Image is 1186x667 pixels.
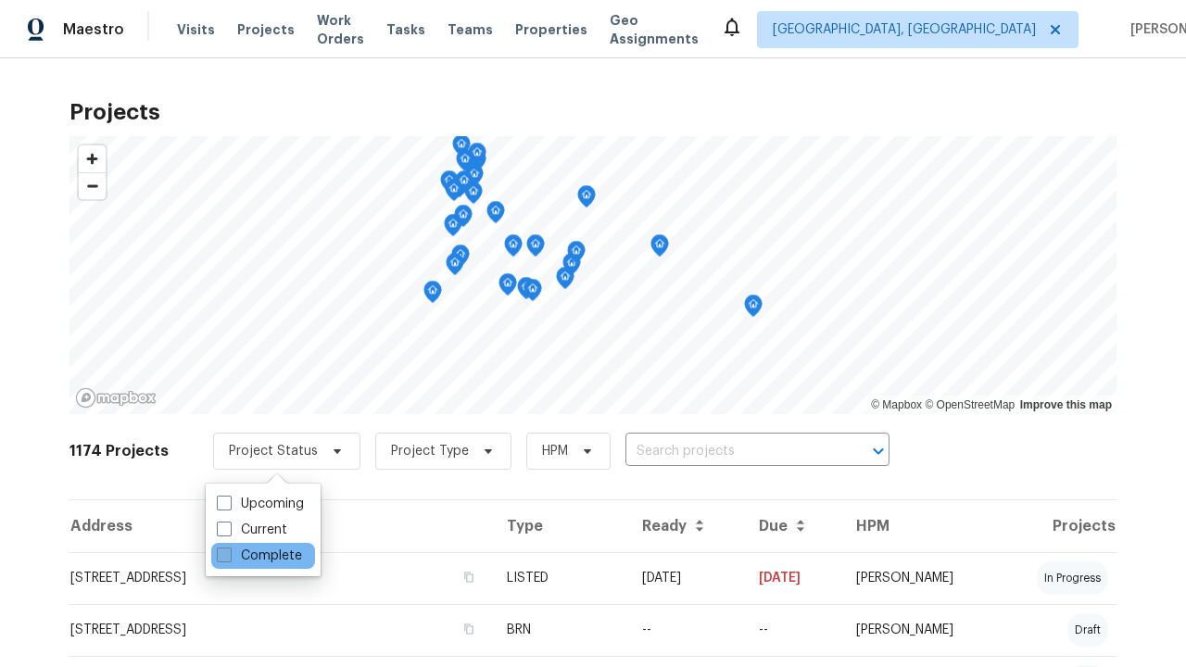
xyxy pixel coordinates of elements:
td: -- [627,604,744,656]
div: Map marker [526,234,545,263]
th: Type [492,500,627,552]
div: Map marker [456,149,474,178]
canvas: Map [69,136,1117,414]
button: Zoom in [79,145,106,172]
div: Map marker [465,164,484,193]
div: Map marker [468,143,486,171]
div: Map marker [423,281,442,309]
span: [GEOGRAPHIC_DATA], [GEOGRAPHIC_DATA] [773,20,1036,39]
th: HPM [841,500,998,552]
div: Map marker [504,234,523,263]
td: [DATE] [627,552,744,604]
div: Map marker [444,214,462,243]
div: in progress [1037,561,1108,595]
td: [STREET_ADDRESS] [69,604,492,656]
td: [PERSON_NAME] [841,552,998,604]
button: Zoom out [79,172,106,199]
div: Map marker [562,253,581,282]
h2: Projects [69,103,1117,121]
span: Properties [515,20,587,39]
th: Projects [998,500,1117,552]
span: Maestro [63,20,124,39]
h2: 1174 Projects [69,442,169,460]
label: Upcoming [217,495,304,513]
a: Improve this map [1020,398,1112,411]
a: Mapbox [871,398,922,411]
input: Search projects [625,437,838,466]
div: Map marker [498,273,517,302]
div: Map marker [452,134,471,163]
td: LISTED [492,552,627,604]
div: Map marker [446,253,464,282]
div: Map marker [455,170,473,199]
th: Due [744,500,841,552]
span: Project Status [229,442,318,460]
span: Projects [237,20,295,39]
button: Open [865,438,891,464]
span: Geo Assignments [610,11,699,48]
a: Mapbox homepage [75,387,157,409]
td: [PERSON_NAME] [841,604,998,656]
span: Project Type [391,442,469,460]
th: Address [69,500,492,552]
div: Map marker [464,182,483,210]
span: Work Orders [317,11,364,48]
div: Map marker [454,205,473,233]
button: Copy Address [461,569,477,585]
span: Zoom out [79,173,106,199]
span: HPM [542,442,568,460]
div: Map marker [517,277,536,306]
td: BRN [492,604,627,656]
td: [STREET_ADDRESS] [69,552,492,604]
span: Tasks [386,23,425,36]
div: Map marker [650,234,669,263]
label: Current [217,521,287,539]
div: Map marker [445,179,463,208]
div: Map marker [451,245,470,273]
div: Map marker [440,170,459,199]
td: Resale COE 2025-09-23T00:00:00.000Z [744,604,841,656]
label: Complete [217,547,302,565]
div: Map marker [577,185,596,214]
div: Map marker [524,279,542,308]
div: Map marker [556,267,574,296]
td: [DATE] [744,552,841,604]
div: draft [1067,613,1108,647]
a: OpenStreetMap [925,398,1015,411]
div: Map marker [486,201,505,230]
span: Visits [177,20,215,39]
div: Map marker [744,295,763,323]
div: Map marker [450,175,469,204]
button: Copy Address [461,621,477,637]
span: Teams [448,20,493,39]
div: Map marker [567,241,586,270]
th: Ready [627,500,744,552]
